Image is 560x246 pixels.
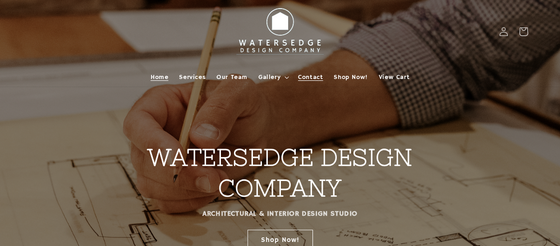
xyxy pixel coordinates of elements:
span: Shop Now! [334,73,367,81]
span: Home [151,73,168,81]
a: Our Team [211,68,253,87]
img: Watersedge Design Co [230,4,330,60]
strong: ARCHITECTURAL & INTERIOR DESIGN STUDIO [202,209,358,218]
summary: Gallery [253,68,293,87]
strong: WATERSEDGE DESIGN COMPANY [147,144,412,201]
span: Contact [298,73,323,81]
a: View Cart [373,68,415,87]
a: Shop Now! [328,68,373,87]
span: View Cart [379,73,409,81]
a: Contact [293,68,328,87]
span: Services [179,73,206,81]
span: Gallery [258,73,280,81]
a: Services [174,68,211,87]
a: Home [145,68,174,87]
span: Our Team [216,73,248,81]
